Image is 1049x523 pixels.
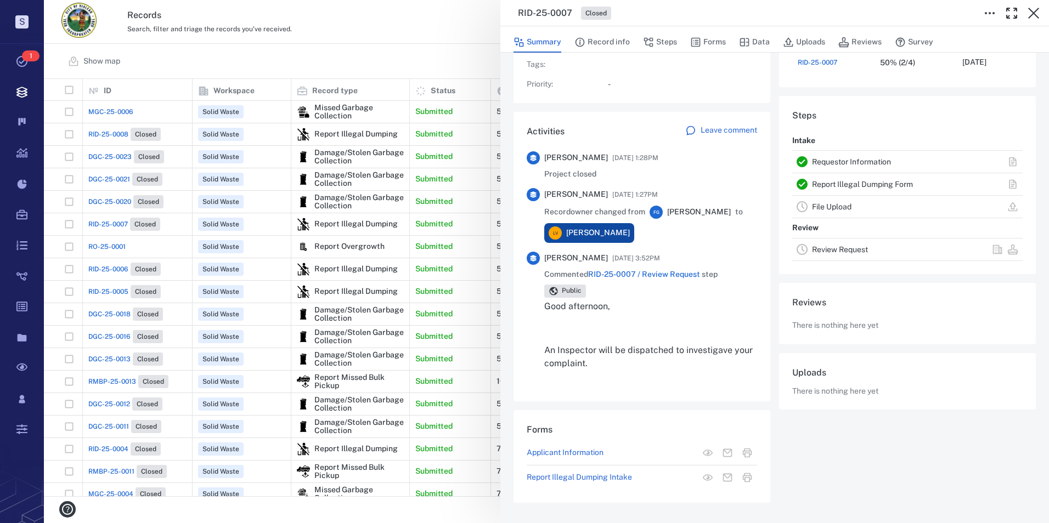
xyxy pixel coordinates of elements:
[792,218,819,238] p: Review
[574,32,630,53] button: Record info
[544,189,608,200] span: [PERSON_NAME]
[690,32,726,53] button: Forms
[685,125,757,138] a: Leave comment
[962,57,986,68] p: [DATE]
[527,79,593,90] p: Priority :
[612,252,660,265] span: [DATE] 3:52PM
[527,447,604,458] a: Applicant Information
[735,207,743,218] span: to
[783,32,825,53] button: Uploads
[544,269,718,280] span: Commented step
[566,228,630,238] span: [PERSON_NAME]
[701,125,757,136] p: Leave comment
[792,296,1023,309] h6: Reviews
[718,468,737,487] button: Mail form
[544,253,608,264] span: [PERSON_NAME]
[560,286,584,295] span: Public
[792,320,878,331] p: There is nothing here yet
[667,207,731,218] span: [PERSON_NAME]
[612,151,658,164] span: [DATE] 1:28PM
[792,386,878,397] p: There is nothing here yet
[514,32,561,53] button: Summary
[895,32,933,53] button: Survey
[812,180,913,189] a: Report Illegal Dumping Form
[583,9,609,18] span: Closed
[544,207,645,218] span: Record owner changed from
[588,270,700,278] a: RID-25-0007 / Review Request
[527,125,565,138] h6: Activities
[792,109,1023,122] h6: Steps
[979,2,1001,24] button: Toggle to Edit Boxes
[812,202,851,211] a: File Upload
[779,353,1036,419] div: UploadsThere is nothing here yet
[779,96,1036,283] div: StepsIntakeRequestor InformationReport Illegal Dumping FormFile UploadReviewReview Request
[812,157,891,166] a: Requestor Information
[514,112,770,410] div: ActivitiesLeave comment[PERSON_NAME][DATE] 1:28PMProject closed[PERSON_NAME][DATE] 1:27PMRecordow...
[698,443,718,463] button: View form in the step
[792,131,815,151] p: Intake
[544,169,596,180] span: Project closed
[779,283,1036,353] div: ReviewsThere is nothing here yet
[838,32,882,53] button: Reviews
[549,226,562,240] div: L V
[798,58,837,67] a: RID-25-0007
[1023,2,1045,24] button: Close
[792,366,826,379] h6: Uploads
[812,245,868,254] a: Review Request
[15,15,29,29] p: S
[527,472,632,483] a: Report Illegal Dumping Intake
[643,32,677,53] button: Steps
[739,32,770,53] button: Data
[518,7,572,20] h3: RID-25-0007
[22,50,40,61] span: 1
[25,8,47,18] span: Help
[880,59,915,67] div: 50% (2/4)
[698,468,718,487] button: View form in the step
[1001,2,1023,24] button: Toggle Fullscreen
[608,79,757,90] p: -
[544,152,608,163] span: [PERSON_NAME]
[544,344,757,370] p: An Inspector will be dispatched to investigave your complaint.
[650,206,663,219] div: F G
[612,188,658,201] span: [DATE] 1:27PM
[718,443,737,463] button: Mail form
[527,423,757,436] h6: Forms
[527,59,593,70] p: Tags :
[737,468,757,487] button: Print form
[737,443,757,463] button: Print form
[544,300,757,313] p: Good afternoon,
[514,410,770,511] div: FormsApplicant InformationView form in the stepMail formPrint formReport Illegal Dumping IntakeVi...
